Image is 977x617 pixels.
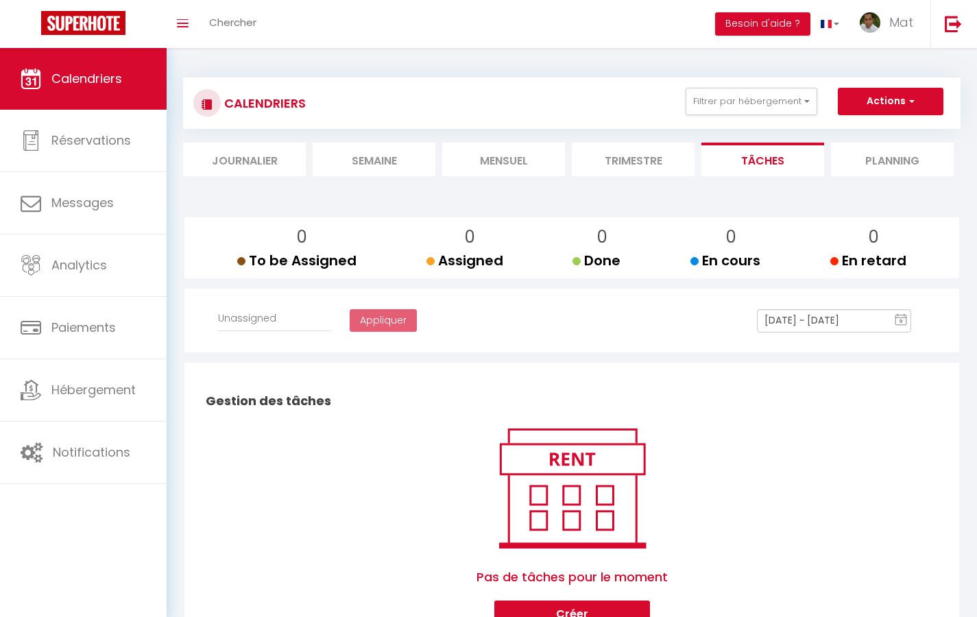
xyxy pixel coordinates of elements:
[41,11,125,35] img: Super Booking
[572,143,695,176] li: Trimestre
[51,70,122,87] span: Calendriers
[237,251,357,270] span: To be Assigned
[889,14,913,31] span: Mat
[701,143,824,176] li: Tâches
[841,224,906,250] p: 0
[51,132,131,149] span: Réservations
[51,256,107,274] span: Analytics
[900,318,903,324] text: 9
[485,422,660,554] img: rent.png
[51,381,136,398] span: Hébergement
[437,224,503,250] p: 0
[831,143,954,176] li: Planning
[426,251,503,270] span: Assigned
[313,143,435,176] li: Semaine
[53,444,130,461] span: Notifications
[715,12,810,36] button: Besoin d'aide ?
[830,251,906,270] span: En retard
[757,309,911,332] input: Select Date Range
[838,88,943,115] button: Actions
[209,15,256,29] span: Chercher
[690,251,760,270] span: En cours
[248,224,357,250] p: 0
[183,143,306,176] li: Journalier
[686,88,817,115] button: Filtrer par hébergement
[51,319,116,336] span: Paiements
[701,224,760,250] p: 0
[202,380,941,422] h2: Gestion des tâches
[945,15,962,32] img: logout
[51,194,114,211] span: Messages
[442,143,565,176] li: Mensuel
[572,251,620,270] span: Done
[11,5,52,47] button: Ouvrir le widget de chat LiveChat
[583,224,620,250] p: 0
[860,12,880,33] img: ...
[350,309,417,332] button: Appliquer
[221,88,306,119] h3: CALENDRIERS
[477,554,668,601] span: Pas de tâches pour le moment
